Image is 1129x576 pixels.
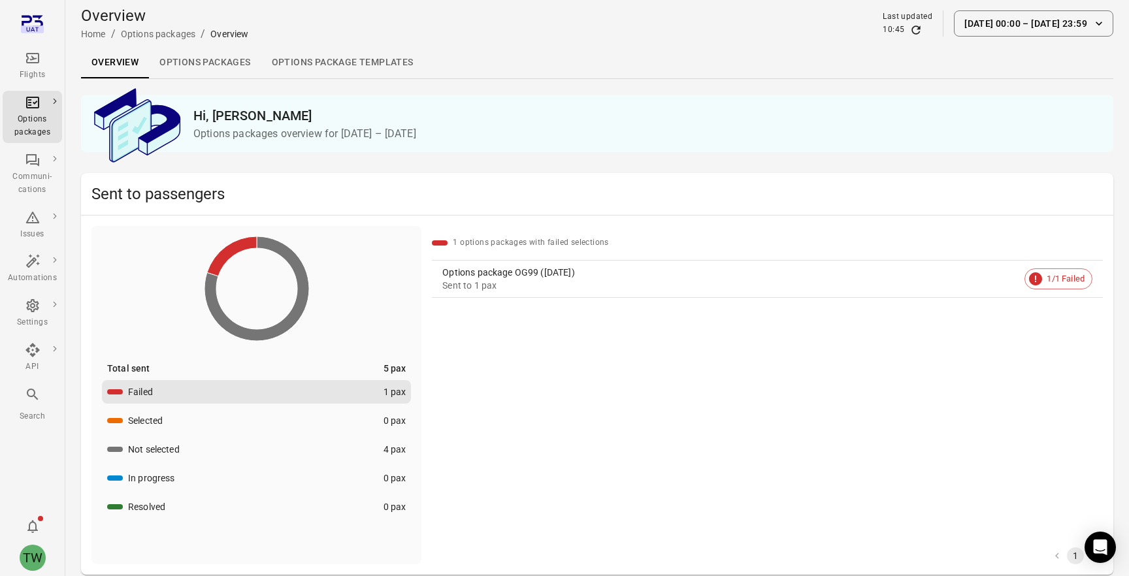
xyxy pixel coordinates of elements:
div: Automations [8,272,57,285]
div: Not selected [128,443,180,456]
button: Not selected4 pax [102,438,411,461]
div: 1 options packages with failed selections [453,236,608,249]
div: 10:45 [883,24,904,37]
div: Selected [128,414,163,427]
span: 1/1 Failed [1039,272,1092,285]
a: Issues [3,206,62,245]
div: Issues [8,228,57,241]
div: 0 pax [384,414,406,427]
button: Search [3,383,62,426]
nav: pagination navigation [1048,547,1103,564]
div: API [8,360,57,374]
div: Overview [210,27,248,40]
div: TW [20,545,46,571]
a: Options package Templates [261,47,424,78]
button: Selected0 pax [102,409,411,432]
div: Options package OG99 ([DATE]) [442,266,1019,279]
li: / [111,26,116,42]
h1: Overview [81,5,249,26]
div: Search [8,410,57,423]
button: Failed1 pax [102,380,411,404]
div: 4 pax [384,443,406,456]
button: Notifications [20,513,46,539]
a: Options package OG99 ([DATE])Sent to 1 pax1/1 Failed [432,261,1103,297]
div: Total sent [107,362,150,375]
div: 0 pax [384,500,406,513]
div: Communi-cations [8,170,57,197]
button: Resolved0 pax [102,495,411,519]
div: Settings [8,316,57,329]
button: Tony Wang [14,539,51,576]
p: Options packages overview for [DATE] – [DATE] [193,126,1103,142]
div: Resolved [128,500,165,513]
h2: Sent to passengers [91,184,1103,204]
div: Sent to 1 pax [442,279,1019,292]
a: Options packages [121,29,195,39]
div: Flights [8,69,57,82]
a: Flights [3,46,62,86]
a: Automations [3,249,62,289]
a: Options packages [149,47,261,78]
button: page 1 [1067,547,1084,564]
a: API [3,338,62,377]
button: In progress0 pax [102,466,411,490]
a: Settings [3,294,62,333]
div: 0 pax [384,472,406,485]
div: Last updated [883,10,932,24]
button: [DATE] 00:00 – [DATE] 23:59 [954,10,1113,37]
div: Local navigation [81,47,1113,78]
a: Overview [81,47,149,78]
a: Communi-cations [3,148,62,200]
div: Options packages [8,113,57,139]
button: Refresh data [909,24,923,37]
div: Open Intercom Messenger [1085,532,1116,563]
div: Failed [128,385,153,398]
a: Options packages [3,91,62,143]
div: In progress [128,472,175,485]
nav: Breadcrumbs [81,26,249,42]
li: / [201,26,205,42]
a: Home [81,29,106,39]
div: 1 pax [384,385,406,398]
div: 5 pax [384,362,406,375]
h2: Hi, [PERSON_NAME] [193,105,1103,126]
